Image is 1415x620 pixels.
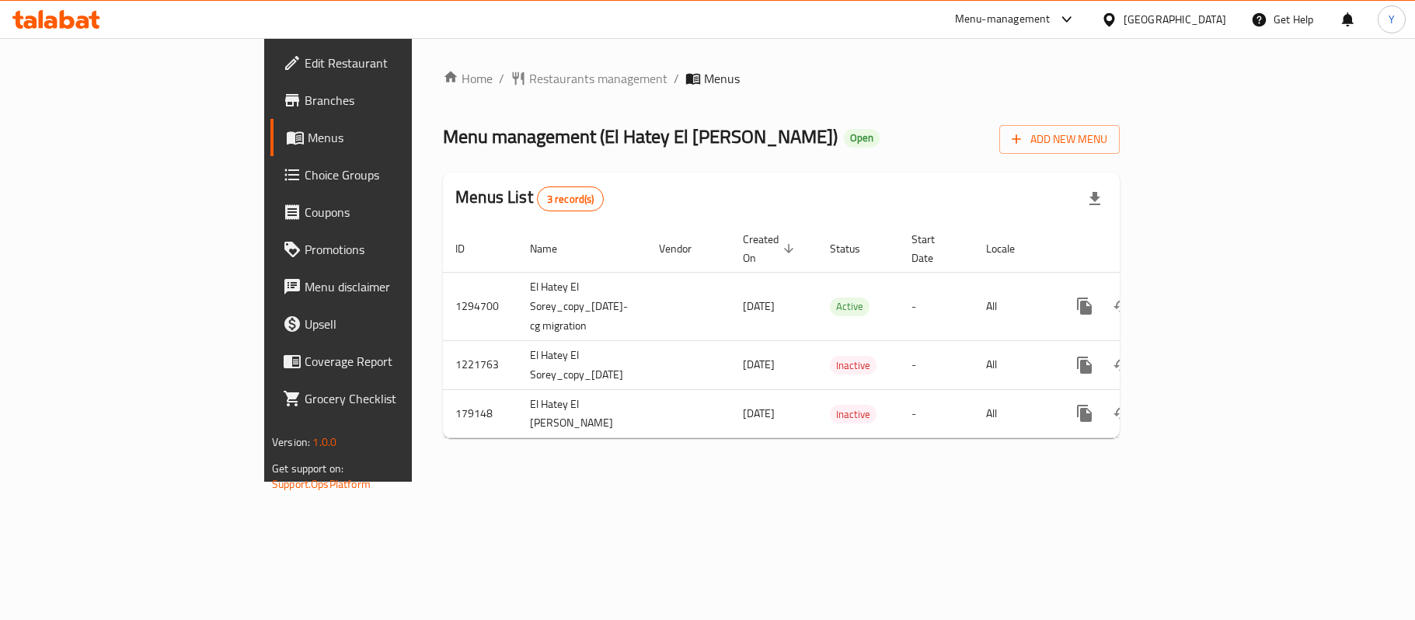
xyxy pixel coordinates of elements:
a: Restaurants management [511,69,667,88]
span: Inactive [830,406,877,423]
button: Add New Menu [999,125,1120,154]
div: Open [844,129,880,148]
span: Y [1389,11,1395,28]
a: Menu disclaimer [270,268,500,305]
a: Promotions [270,231,500,268]
td: - [899,389,974,438]
span: Name [530,239,577,258]
span: Restaurants management [529,69,667,88]
a: Menus [270,119,500,156]
div: [GEOGRAPHIC_DATA] [1124,11,1226,28]
span: ID [455,239,485,258]
a: Choice Groups [270,156,500,193]
span: Edit Restaurant [305,54,488,72]
button: Change Status [1103,287,1141,325]
a: Coupons [270,193,500,231]
button: Change Status [1103,347,1141,384]
span: Inactive [830,357,877,374]
span: Add New Menu [1012,130,1107,149]
span: [DATE] [743,354,775,374]
div: Export file [1076,180,1114,218]
span: Open [844,131,880,145]
span: Created On [743,230,799,267]
button: Change Status [1103,395,1141,432]
h2: Menus List [455,186,604,211]
th: Actions [1054,225,1228,273]
span: Menu disclaimer [305,277,488,296]
a: Edit Restaurant [270,44,500,82]
a: Coverage Report [270,343,500,380]
span: Branches [305,91,488,110]
span: Start Date [911,230,955,267]
span: Status [830,239,880,258]
td: El Hatey El Sorey_copy_[DATE]-cg migration [518,272,647,340]
td: All [974,272,1054,340]
nav: breadcrumb [443,69,1120,88]
button: more [1066,395,1103,432]
span: Coupons [305,203,488,221]
span: Locale [986,239,1035,258]
span: Promotions [305,240,488,259]
span: Upsell [305,315,488,333]
div: Active [830,298,870,316]
a: Branches [270,82,500,119]
button: more [1066,347,1103,384]
table: enhanced table [443,225,1228,439]
td: El Hatey El [PERSON_NAME] [518,389,647,438]
span: Menus [704,69,740,88]
a: Support.OpsPlatform [272,474,371,494]
span: Vendor [659,239,712,258]
span: Menus [308,128,488,147]
span: Active [830,298,870,315]
span: Version: [272,432,310,452]
span: 3 record(s) [538,192,604,207]
span: [DATE] [743,296,775,316]
div: Menu-management [955,10,1051,29]
button: more [1066,287,1103,325]
span: Menu management ( El Hatey El [PERSON_NAME] ) [443,119,838,154]
li: / [674,69,679,88]
td: El Hatey El Sorey_copy_[DATE] [518,340,647,389]
li: / [499,69,504,88]
span: Choice Groups [305,165,488,184]
span: Get support on: [272,458,343,479]
span: Coverage Report [305,352,488,371]
span: Grocery Checklist [305,389,488,408]
a: Upsell [270,305,500,343]
td: All [974,389,1054,438]
td: - [899,272,974,340]
div: Total records count [537,186,605,211]
td: - [899,340,974,389]
td: All [974,340,1054,389]
div: Inactive [830,356,877,374]
span: 1.0.0 [312,432,336,452]
a: Grocery Checklist [270,380,500,417]
span: [DATE] [743,403,775,423]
